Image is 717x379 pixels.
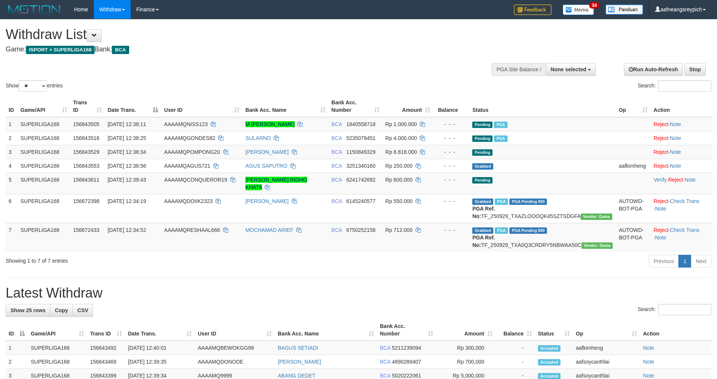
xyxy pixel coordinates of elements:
span: 156843516 [73,135,99,141]
b: PGA Ref. No: [472,206,495,219]
span: Copy 5235079451 to clipboard [346,135,376,141]
span: [DATE] 12:38:56 [108,163,146,169]
a: [PERSON_NAME] [246,149,289,155]
span: Pending [472,149,493,156]
span: BCA [331,227,342,233]
span: Vendor URL: https://trx31.1velocity.biz [581,242,613,249]
td: · · [651,194,712,223]
td: · · [651,173,712,194]
td: SUPERLIGA168 [28,355,87,369]
span: 156843529 [73,149,99,155]
td: Rp 700,000 [436,355,496,369]
th: Action [651,96,712,117]
span: Accepted [538,345,560,352]
span: Marked by aafsoycanthlai [494,122,507,128]
td: 7 [6,223,18,252]
th: Bank Acc. Number: activate to sort column ascending [328,96,383,117]
a: [PERSON_NAME] RIDHO KHATA [246,177,307,190]
input: Search: [658,80,711,92]
a: Verify [654,177,667,183]
td: 2 [6,131,18,145]
th: Status [469,96,616,117]
td: 4 [6,159,18,173]
img: Button%20Memo.svg [563,5,594,15]
span: 156843611 [73,177,99,183]
td: · [651,159,712,173]
a: Show 25 rows [6,304,50,317]
a: Check Trans [670,198,700,204]
img: Feedback.jpg [514,5,551,15]
a: Reject [654,121,669,127]
span: Copy 6145240577 to clipboard [346,198,376,204]
th: ID [6,96,18,117]
img: MOTION_logo.png [6,4,63,15]
td: · [651,131,712,145]
span: Marked by aafsoycanthlai [495,199,508,205]
span: BCA [331,198,342,204]
td: SUPERLIGA168 [18,117,70,131]
button: None selected [546,63,596,76]
span: BCA [112,46,129,54]
span: Accepted [538,359,560,365]
span: [DATE] 12:34:19 [108,198,146,204]
span: Rp 600.000 [386,177,413,183]
span: 156672433 [73,227,99,233]
td: SUPERLIGA168 [18,131,70,145]
span: AAAAMQAGUS721 [164,163,210,169]
a: CSV [72,304,93,317]
span: AAAAMQNISS123 [164,121,208,127]
span: AAAAMQRESHAAL666 [164,227,220,233]
td: aafkimheng [573,341,640,355]
a: Previous [649,255,679,268]
img: panduan.png [606,5,643,15]
th: Date Trans.: activate to sort column ascending [125,319,195,341]
span: Rp 250.000 [386,163,413,169]
span: Rp 8.818.000 [386,149,417,155]
span: Rp 1.000.000 [386,121,417,127]
span: Copy 1150849329 to clipboard [346,149,376,155]
a: Note [670,121,681,127]
span: [DATE] 12:38:25 [108,135,146,141]
h1: Latest Withdraw [6,286,711,301]
span: Copy 5211239094 to clipboard [392,345,421,351]
a: Note [643,345,654,351]
span: Copy [55,307,68,313]
td: SUPERLIGA168 [18,145,70,159]
span: Pending [472,122,493,128]
td: TF_250929_TXAZLOOOQK45SZTSDGFA [469,194,616,223]
a: Note [670,135,681,141]
a: Note [643,373,654,379]
span: BCA [331,163,342,169]
a: Next [691,255,711,268]
a: Check Trans [670,227,700,233]
a: SULARNO [246,135,271,141]
a: Reject [654,227,669,233]
span: [DATE] 12:38:34 [108,149,146,155]
td: aafsoycanthlai [573,355,640,369]
span: BCA [331,177,342,183]
span: Marked by aafsoycanthlai [495,227,508,234]
label: Search: [638,304,711,315]
span: Pending [472,135,493,142]
th: Bank Acc. Name: activate to sort column ascending [243,96,328,117]
span: [DATE] 12:38:11 [108,121,146,127]
span: [DATE] 12:34:52 [108,227,146,233]
span: Rp 550.000 [386,198,413,204]
td: SUPERLIGA168 [18,223,70,252]
td: AAAAMQBEWOKGG99 [195,341,275,355]
span: Grabbed [472,163,493,170]
a: 1 [678,255,691,268]
th: Date Trans.: activate to sort column descending [105,96,161,117]
a: Reject [654,149,669,155]
td: - [496,355,535,369]
span: PGA Pending [509,227,547,234]
div: - - - [436,148,466,156]
span: 156672398 [73,198,99,204]
span: BCA [331,121,342,127]
span: Copy 5020222061 to clipboard [392,373,421,379]
a: Note [685,177,696,183]
a: Stop [684,63,706,76]
th: Bank Acc. Number: activate to sort column ascending [377,319,436,341]
div: - - - [436,197,466,205]
input: Search: [658,304,711,315]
